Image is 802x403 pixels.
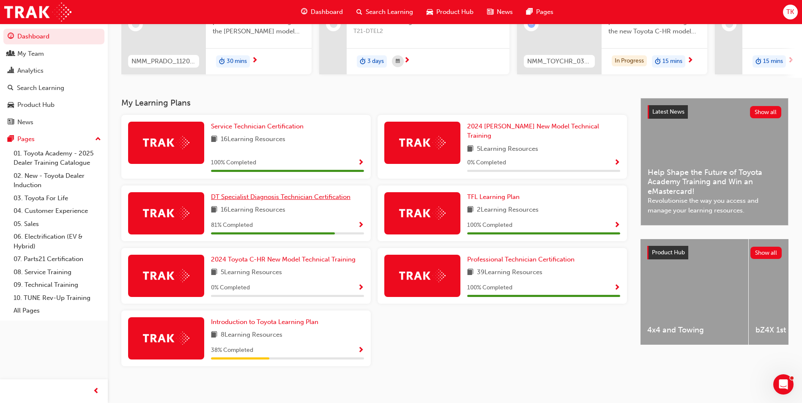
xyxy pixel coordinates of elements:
span: Professional Technician Certification [467,256,575,263]
span: Product Hub [652,249,685,256]
span: DT Specialist Diagnosis Technician Certification [211,193,350,201]
span: 3 days [367,57,384,66]
span: 15 mins [763,57,783,66]
button: Show all [750,247,782,259]
img: Trak [399,207,446,220]
a: 09. Technical Training [10,278,104,291]
span: book-icon [211,205,217,215]
img: Trak [143,269,189,282]
span: book-icon [467,144,474,155]
span: Search Learning [366,7,413,17]
span: Show Progress [358,222,364,229]
img: Trak [143,332,189,345]
a: Product HubShow all [647,246,782,259]
a: 03. Toyota For Life [10,192,104,205]
button: Pages [3,131,104,147]
span: next-icon [404,57,410,65]
span: Latest News [652,108,684,115]
span: calendar-icon [396,56,400,67]
div: News [17,117,33,127]
a: All Pages [10,304,104,317]
span: 100 % Completed [467,221,512,230]
img: Trak [399,136,446,149]
div: In Progress [612,55,647,67]
span: 100 % Completed [211,158,256,168]
span: book-icon [211,267,217,278]
a: news-iconNews [480,3,520,21]
span: Show Progress [614,222,620,229]
span: 2 Learning Resources [477,205,539,215]
span: car-icon [427,7,433,17]
a: Latest NewsShow allHelp Shape the Future of Toyota Academy Training and Win an eMastercard!Revolu... [641,98,788,226]
span: news-icon [487,7,493,17]
span: car-icon [8,101,14,109]
a: DT Specialist Diagnosis Technician Certification [211,192,354,202]
button: Show Progress [614,158,620,168]
span: learningRecordVerb_NONE-icon [725,20,733,28]
button: Show Progress [358,158,364,168]
span: T21-DTEL2 [353,27,503,36]
button: Show Progress [614,283,620,293]
span: next-icon [252,57,258,65]
button: TK [783,5,798,19]
span: book-icon [211,134,217,145]
a: Search Learning [3,80,104,96]
span: 15 mins [662,57,682,66]
img: Trak [399,269,446,282]
button: DashboardMy TeamAnalyticsSearch LearningProduct HubNews [3,27,104,131]
span: book-icon [467,267,474,278]
span: prev-icon [93,386,99,397]
span: Show Progress [358,347,364,354]
a: TFL Learning Plan [467,192,523,202]
span: 5 Learning Resources [477,144,538,155]
span: news-icon [8,119,14,126]
span: Dashboard [311,7,343,17]
a: 05. Sales [10,218,104,231]
a: 4x4 and Towing [641,239,748,345]
button: Show Progress [358,220,364,231]
a: 08. Service Training [10,266,104,279]
a: 07. Parts21 Certification [10,253,104,266]
span: learningRecordVerb_ATTEMPT-icon [528,20,535,28]
span: up-icon [95,134,101,145]
div: Pages [17,134,35,144]
span: chart-icon [8,67,14,75]
a: 04. Customer Experience [10,204,104,218]
span: next-icon [687,57,693,65]
a: Product Hub [3,97,104,113]
span: 8 Learning Resources [221,330,282,340]
span: NMM_PRADO_112024_MODULE_1 [131,57,196,66]
span: Revolutionise the way you access and manage your learning resources. [648,196,781,215]
a: car-iconProduct Hub [420,3,480,21]
span: book-icon [467,205,474,215]
h3: My Learning Plans [121,98,627,108]
span: duration-icon [755,56,761,67]
img: Trak [4,3,71,22]
img: Trak [143,136,189,149]
span: duration-icon [219,56,225,67]
span: pages-icon [8,136,14,143]
div: My Team [17,49,44,59]
a: search-iconSearch Learning [350,3,420,21]
span: 38 % Completed [211,346,253,355]
span: Show Progress [614,159,620,167]
a: 02. New - Toyota Dealer Induction [10,169,104,192]
button: Show Progress [358,283,364,293]
a: 06. Electrification (EV & Hybrid) [10,230,104,253]
span: 39 Learning Resources [477,267,542,278]
a: Professional Technician Certification [467,255,578,264]
span: 81 % Completed [211,221,253,230]
span: 2024 [PERSON_NAME] New Model Technical Training [467,123,599,140]
iframe: Intercom live chat [773,374,794,395]
a: 2024 [PERSON_NAME] New Model Technical Training [467,122,620,141]
span: Product Hub [436,7,474,17]
span: Help Shape the Future of Toyota Academy Training and Win an eMastercard! [648,168,781,196]
a: 10. TUNE Rev-Up Training [10,291,104,305]
span: duration-icon [655,56,661,67]
a: News [3,114,104,130]
span: TK [786,7,794,17]
span: Show Progress [358,159,364,167]
a: pages-iconPages [520,3,560,21]
span: Show Progress [358,284,364,292]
